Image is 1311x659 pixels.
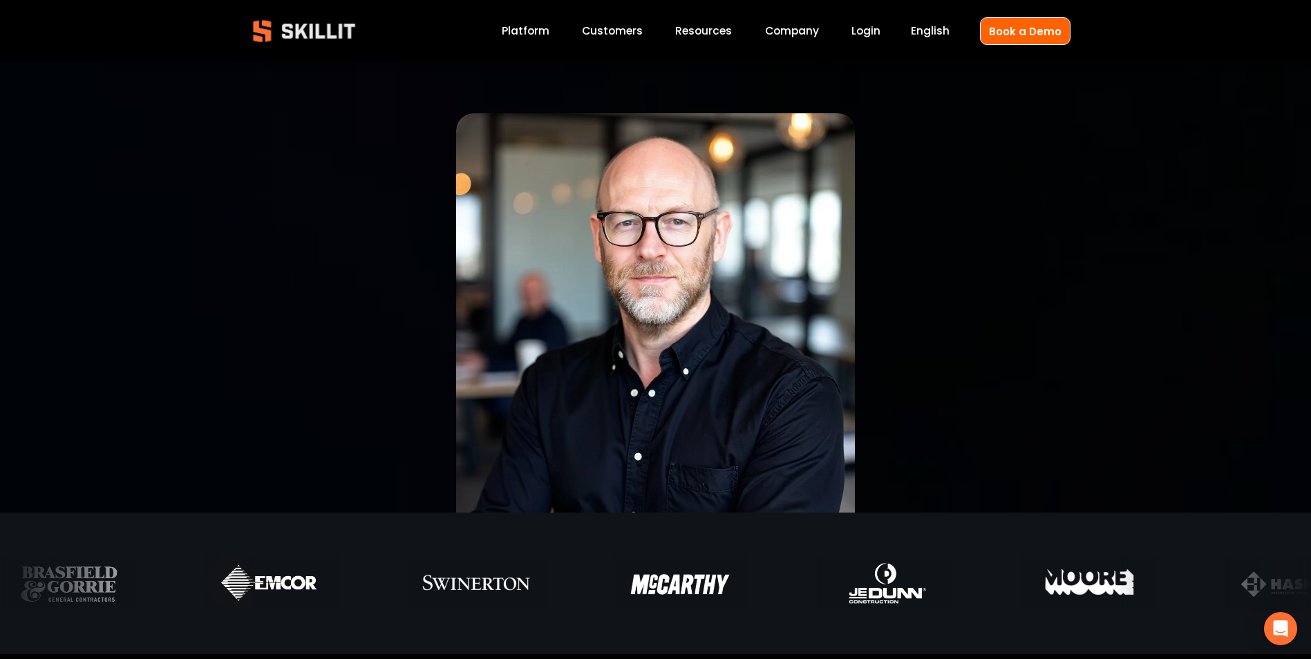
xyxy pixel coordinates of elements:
[980,17,1071,44] a: Book a Demo
[582,22,643,41] a: Customers
[675,22,732,41] a: folder dropdown
[675,23,732,39] span: Resources
[241,10,367,52] img: Skillit
[911,23,950,39] span: English
[765,22,819,41] a: Company
[1264,612,1297,645] div: Open Intercom Messenger
[911,22,950,41] div: language picker
[502,22,549,41] a: Platform
[851,22,880,41] a: Login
